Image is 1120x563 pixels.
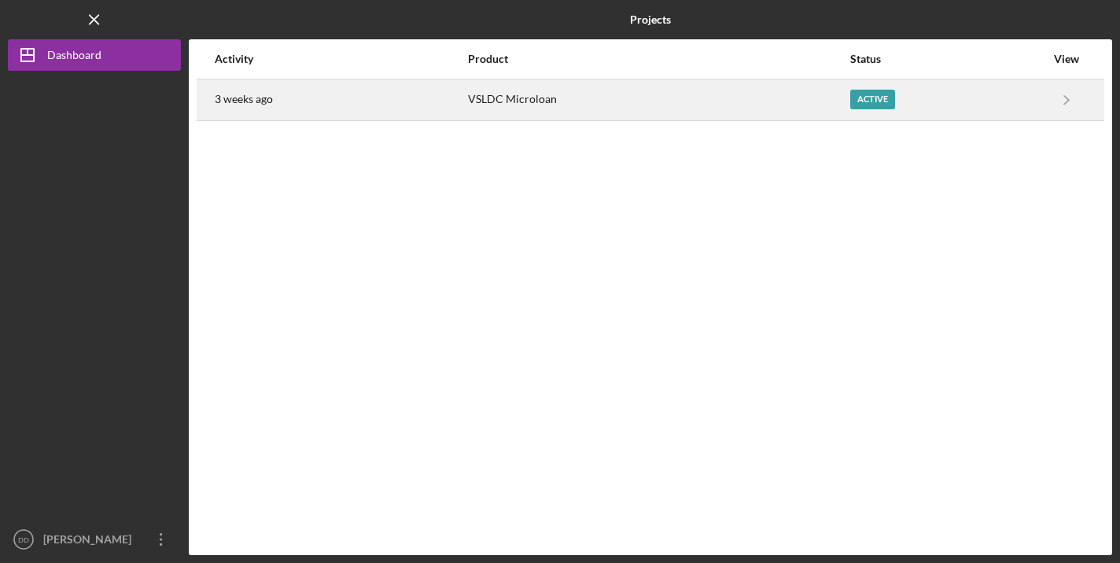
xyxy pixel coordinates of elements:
[39,524,142,559] div: [PERSON_NAME]
[8,524,181,555] button: DD[PERSON_NAME]
[630,13,671,26] b: Projects
[215,93,273,105] time: 2025-08-05 00:39
[1047,53,1086,65] div: View
[18,535,29,544] text: DD
[850,53,1045,65] div: Status
[215,53,466,65] div: Activity
[468,53,849,65] div: Product
[47,39,101,75] div: Dashboard
[8,39,181,71] button: Dashboard
[468,80,849,120] div: VSLDC Microloan
[850,90,895,109] div: Active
